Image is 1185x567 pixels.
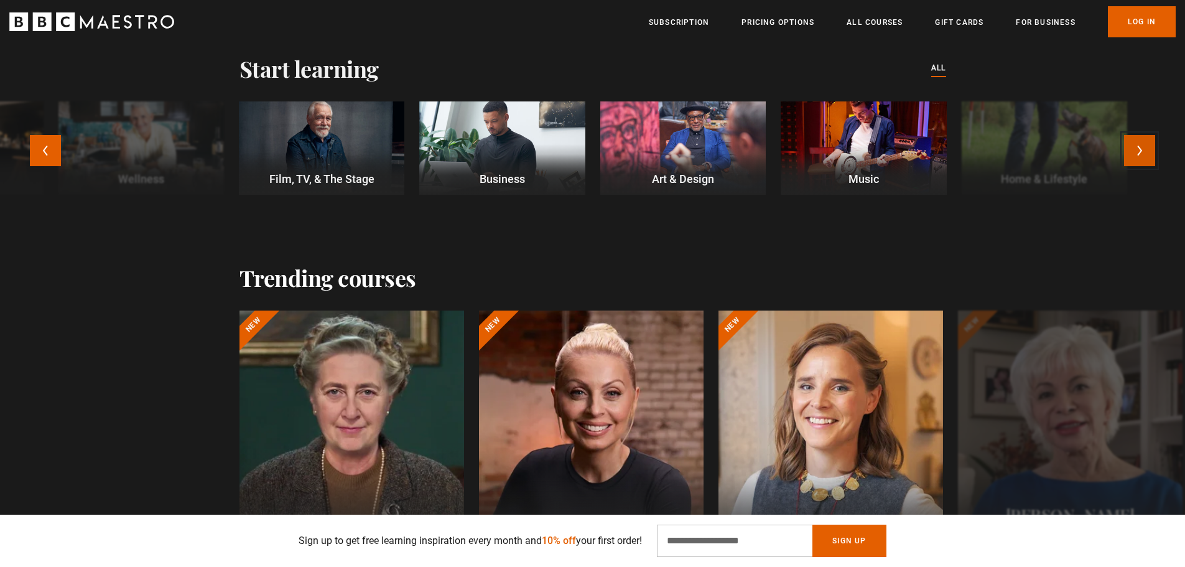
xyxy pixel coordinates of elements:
a: For business [1016,16,1075,29]
p: Home & Lifestyle [962,171,1127,187]
p: Sign up to get free learning inspiration every month and your first order! [299,533,642,548]
a: Pricing Options [741,16,814,29]
p: Business [419,171,585,187]
h2: [PERSON_NAME] [973,505,1168,525]
a: Music [781,101,946,195]
a: Subscription [649,16,709,29]
p: Wellness [58,171,224,187]
a: Gift Cards [935,16,983,29]
a: Wellness [58,101,224,195]
h2: Start learning [239,55,379,82]
svg: BBC Maestro [9,12,174,31]
button: Sign Up [812,525,886,557]
a: Art & Design [600,101,766,195]
a: Business [419,101,585,195]
a: All [931,62,946,75]
a: All Courses [847,16,903,29]
span: 10% off [542,535,576,546]
a: Home & Lifestyle [962,101,1127,195]
p: Music [781,171,946,187]
nav: Primary [649,6,1176,37]
a: Log In [1108,6,1176,37]
a: Film, TV, & The Stage [239,101,404,195]
p: Art & Design [600,171,766,187]
h2: Trending courses [239,265,416,291]
p: Film, TV, & The Stage [239,171,404,187]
